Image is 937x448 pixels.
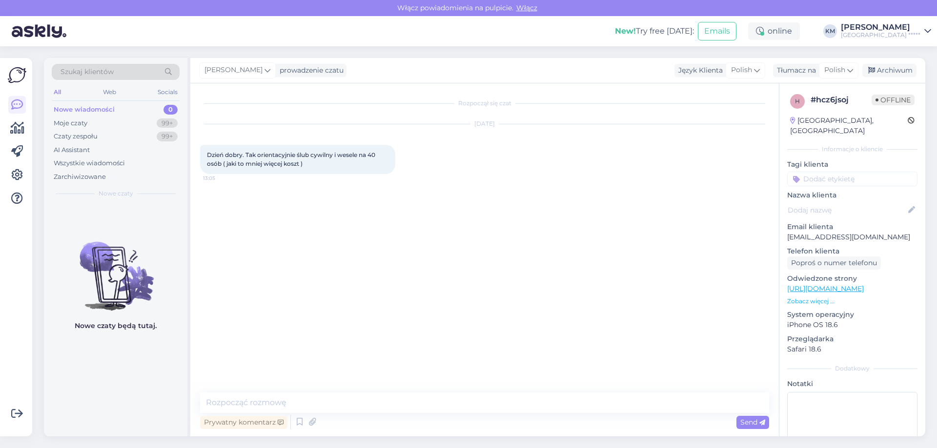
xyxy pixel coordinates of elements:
div: online [748,22,800,40]
div: [PERSON_NAME] [841,23,920,31]
div: AI Assistant [54,145,90,155]
div: Tłumacz na [773,65,816,76]
div: [GEOGRAPHIC_DATA], [GEOGRAPHIC_DATA] [790,116,908,136]
a: [PERSON_NAME][GEOGRAPHIC_DATA] ***** [841,23,931,39]
p: Telefon klienta [787,246,917,256]
p: Nowe czaty będą tutaj. [75,321,157,331]
div: prowadzenie czatu [276,65,344,76]
b: New! [615,26,636,36]
p: Safari 18.6 [787,344,917,354]
p: Odwiedzone strony [787,273,917,284]
p: Email klienta [787,222,917,232]
a: [URL][DOMAIN_NAME] [787,284,864,293]
div: Dodatkowy [787,364,917,373]
div: Socials [156,86,180,98]
button: Emails [698,22,736,40]
p: System operacyjny [787,310,917,320]
div: Try free [DATE]: [615,25,694,37]
div: Web [101,86,118,98]
div: Archiwum [862,64,917,77]
div: Zarchiwizowane [54,172,106,182]
div: 0 [163,105,178,115]
div: Czaty zespołu [54,132,98,141]
p: Nazwa klienta [787,190,917,200]
div: # hcz6jsoj [811,94,872,106]
p: Tagi klienta [787,159,917,170]
div: Wszystkie wiadomości [54,158,125,168]
div: Nowe wiadomości [54,105,115,115]
span: Włącz [513,3,540,12]
div: 99+ [157,118,178,128]
span: Offline [872,95,915,105]
div: [DATE] [200,119,769,128]
img: No chats [44,224,187,312]
div: All [52,86,63,98]
div: Rozpoczął się czat [200,99,769,108]
p: iPhone OS 18.6 [787,320,917,330]
span: Nowe czaty [99,189,133,198]
p: [EMAIL_ADDRESS][DOMAIN_NAME] [787,232,917,242]
p: Zobacz więcej ... [787,297,917,306]
div: 99+ [157,132,178,141]
span: Send [740,418,765,427]
span: Polish [731,65,752,76]
span: [PERSON_NAME] [204,65,263,76]
p: Notatki [787,379,917,389]
div: KM [823,24,837,38]
span: h [795,97,800,105]
input: Dodać etykietę [787,172,917,186]
input: Dodaj nazwę [788,205,906,215]
span: Polish [824,65,845,76]
div: Poproś o numer telefonu [787,256,881,270]
p: Przeglądarka [787,334,917,344]
span: 13:05 [203,175,240,182]
span: Dzień dobry. Tak orientacyjnie ślub cywilny i wesele na 40 osób ( jaki to mniej więcej koszt ) [207,151,377,167]
img: Askly Logo [8,66,26,84]
span: Szukaj klientów [61,67,114,77]
div: Język Klienta [674,65,723,76]
div: Moje czaty [54,118,87,128]
div: Prywatny komentarz [200,416,287,429]
div: Informacje o kliencie [787,145,917,154]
